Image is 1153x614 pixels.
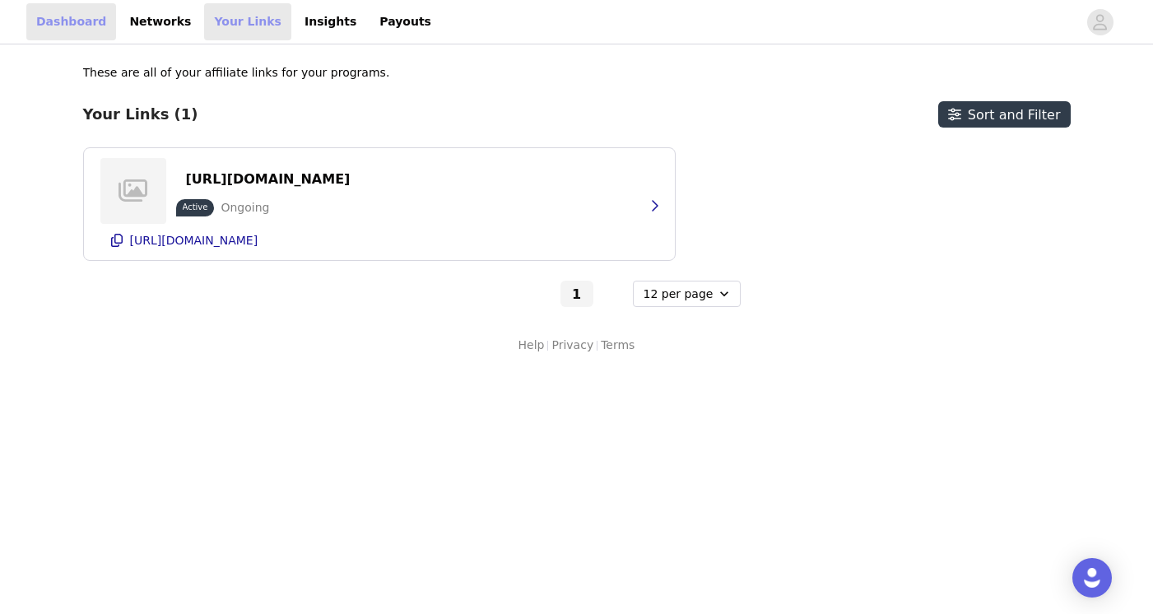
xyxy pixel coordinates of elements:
[518,337,545,354] a: Help
[83,64,390,81] p: These are all of your affiliate links for your programs.
[938,101,1071,128] button: Sort and Filter
[183,201,208,213] p: Active
[1072,558,1112,598] div: Open Intercom Messenger
[186,171,351,187] p: [URL][DOMAIN_NAME]
[83,105,198,123] h3: Your Links (1)
[295,3,366,40] a: Insights
[524,281,557,307] button: Go to previous page
[1092,9,1108,35] div: avatar
[26,3,116,40] a: Dashboard
[119,3,201,40] a: Networks
[130,234,258,247] p: [URL][DOMAIN_NAME]
[100,227,658,254] button: [URL][DOMAIN_NAME]
[597,281,630,307] button: Go to next page
[221,199,269,216] p: Ongoing
[176,166,360,193] button: [URL][DOMAIN_NAME]
[551,337,593,354] a: Privacy
[370,3,441,40] a: Payouts
[204,3,291,40] a: Your Links
[601,337,635,354] a: Terms
[560,281,593,307] button: Go To Page 1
